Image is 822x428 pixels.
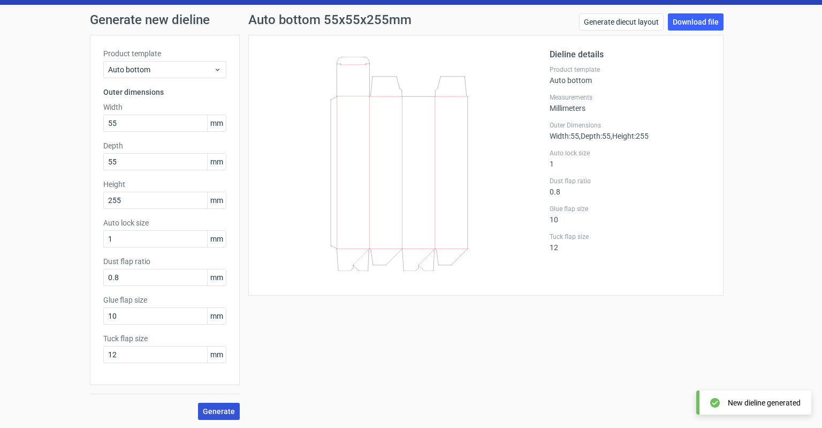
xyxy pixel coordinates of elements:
[579,132,611,140] span: , Depth : 55
[207,192,226,208] span: mm
[550,65,710,85] div: Auto bottom
[103,333,226,344] label: Tuck flap size
[248,13,412,26] h1: Auto bottom 55x55x255mm
[579,13,664,31] a: Generate diecut layout
[550,93,710,102] label: Measurements
[550,132,579,140] span: Width : 55
[550,177,710,196] div: 0.8
[103,256,226,267] label: Dust flap ratio
[108,64,214,75] span: Auto bottom
[103,295,226,305] label: Glue flap size
[203,408,235,415] span: Generate
[550,149,710,157] label: Auto lock size
[550,177,710,185] label: Dust flap ratio
[550,232,710,241] label: Tuck flap size
[207,269,226,286] span: mm
[90,13,732,26] h1: Generate new dieline
[198,403,240,420] button: Generate
[103,217,226,228] label: Auto lock size
[550,149,710,168] div: 1
[550,205,710,213] label: Glue flap size
[207,115,226,131] span: mm
[728,397,801,408] div: New dieline generated
[550,232,710,252] div: 12
[550,93,710,112] div: Millimeters
[103,140,226,151] label: Depth
[207,308,226,324] span: mm
[550,121,710,130] label: Outer Dimensions
[550,205,710,224] div: 10
[207,154,226,170] span: mm
[103,87,226,97] h3: Outer dimensions
[550,65,710,74] label: Product template
[103,102,226,112] label: Width
[668,13,724,31] a: Download file
[103,179,226,190] label: Height
[550,48,710,61] h2: Dieline details
[207,231,226,247] span: mm
[207,347,226,363] span: mm
[103,48,226,59] label: Product template
[611,132,649,140] span: , Height : 255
